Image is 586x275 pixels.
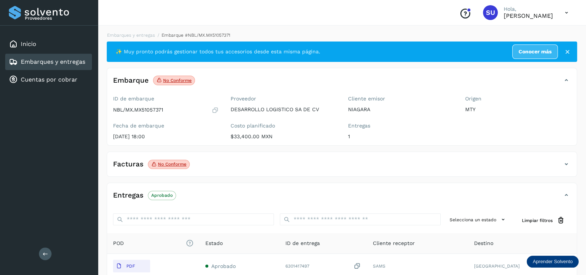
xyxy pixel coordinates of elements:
div: FacturasNo conforme [107,158,577,176]
span: Embarque #NBL/MX.MX51057371 [162,33,230,38]
div: Inicio [5,36,92,52]
span: Cliente receptor [373,239,415,247]
div: Aprender Solvento [527,256,579,268]
p: No conforme [158,162,186,167]
span: ID de entrega [285,239,320,247]
a: Embarques y entregas [21,58,85,65]
h4: Entregas [113,191,143,200]
label: ID de embarque [113,96,219,102]
p: [DATE] 18:00 [113,133,219,140]
a: Conocer más [512,44,558,59]
div: Embarques y entregas [5,54,92,70]
div: EntregasAprobado [107,189,577,208]
label: Fecha de embarque [113,123,219,129]
button: PDF [113,260,150,272]
span: ✨ Muy pronto podrás gestionar todos tus accesorios desde esta misma página. [116,48,320,56]
p: Hola, [504,6,553,12]
p: Proveedores [25,16,89,21]
div: EmbarqueNo conforme [107,74,577,93]
label: Cliente emisor [348,96,454,102]
p: Sayra Ugalde [504,12,553,19]
span: Limpiar filtros [522,217,553,224]
span: Estado [205,239,223,247]
p: NIAGARA [348,106,454,113]
p: No conforme [163,78,192,83]
p: MTY [465,106,571,113]
label: Origen [465,96,571,102]
button: Selecciona un estado [447,213,510,226]
label: Entregas [348,123,454,129]
p: Aprender Solvento [533,259,573,265]
a: Cuentas por cobrar [21,76,77,83]
a: Inicio [21,40,36,47]
nav: breadcrumb [107,32,577,39]
span: Destino [474,239,493,247]
a: Embarques y entregas [107,33,155,38]
h4: Embarque [113,76,149,85]
span: Aprobado [211,263,236,269]
h4: Facturas [113,160,143,169]
p: DESARROLLO LOGISTICO SA DE CV [231,106,336,113]
label: Proveedor [231,96,336,102]
label: Costo planificado [231,123,336,129]
p: 1 [348,133,454,140]
p: NBL/MX.MX51057371 [113,107,163,113]
p: PDF [126,264,135,269]
button: Limpiar filtros [516,213,571,227]
p: Aprobado [151,193,173,198]
span: POD [113,239,193,247]
div: 6301417497 [285,262,361,270]
p: $33,400.00 MXN [231,133,336,140]
div: Cuentas por cobrar [5,72,92,88]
